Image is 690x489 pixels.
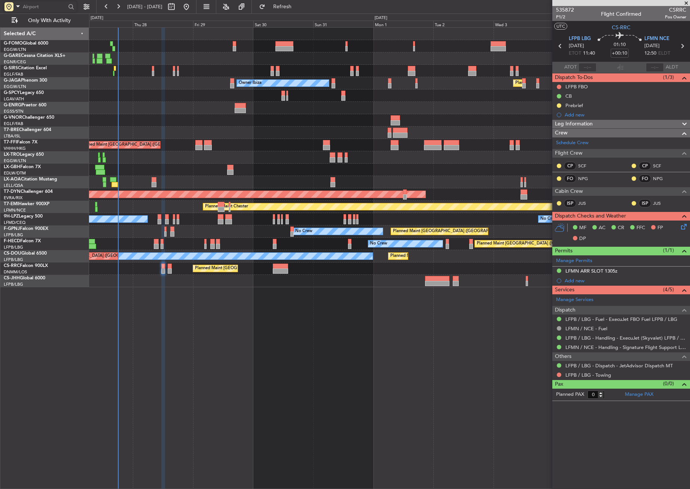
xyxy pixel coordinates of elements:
[666,64,678,71] span: ALDT
[639,174,651,183] div: FO
[565,83,588,90] div: LFPB FBO
[657,224,663,232] span: FP
[565,93,572,99] div: CB
[4,177,21,182] span: LX-AOA
[4,115,22,120] span: G-VNOR
[4,152,44,157] a: LX-TROLegacy 650
[665,6,686,14] span: CSRRC
[4,264,20,268] span: CS-RRC
[639,162,651,170] div: CP
[565,344,686,350] a: LFMN / NCE - Handling - Signature Flight Support LFMN / NCE
[4,239,41,243] a: F-HECDFalcon 7X
[4,59,26,65] a: EGNR/CEG
[4,66,18,70] span: G-SIRS
[565,102,583,109] div: Prebrief
[393,226,511,237] div: Planned Maint [GEOGRAPHIC_DATA] ([GEOGRAPHIC_DATA])
[4,227,20,231] span: F-GPNJ
[599,224,605,232] span: AC
[32,250,150,262] div: Planned Maint [GEOGRAPHIC_DATA] ([GEOGRAPHIC_DATA])
[4,251,47,256] a: CS-DOUGlobal 6500
[373,21,434,27] div: Mon 1
[80,139,205,151] div: Planned Maint [GEOGRAPHIC_DATA] ([GEOGRAPHIC_DATA] Intl)
[614,41,626,49] span: 01:10
[4,96,24,102] a: LGAV/ATH
[653,163,670,169] a: SCF
[556,139,589,147] a: Schedule Crew
[4,78,21,83] span: G-JAGA
[4,84,26,89] a: EGGW/LTN
[578,63,596,72] input: --:--
[4,276,45,280] a: CS-JHHGlobal 6000
[4,207,26,213] a: LFMN/NCE
[4,133,21,139] a: LTBA/ISL
[555,352,571,361] span: Others
[127,3,162,10] span: [DATE] - [DATE]
[554,23,567,30] button: UTC
[313,21,373,27] div: Sun 31
[663,73,674,81] span: (1/3)
[625,391,653,398] a: Manage PAX
[4,214,43,219] a: 9H-LPZLegacy 500
[375,15,387,21] div: [DATE]
[618,224,624,232] span: CR
[4,257,23,262] a: LFPB/LBG
[583,50,595,57] span: 11:40
[556,257,592,265] a: Manage Permits
[4,140,17,145] span: T7-FFI
[636,224,645,232] span: FFC
[663,286,674,294] span: (4/5)
[205,201,248,212] div: Planned Maint Chester
[4,128,51,132] a: T7-BREChallenger 604
[4,115,54,120] a: G-VNORChallenger 650
[4,282,23,287] a: LFPB/LBG
[556,391,584,398] label: Planned PAX
[555,247,573,255] span: Permits
[267,4,298,9] span: Refresh
[4,165,20,169] span: LX-GBH
[569,50,581,57] span: ETOT
[565,372,611,378] a: LFPB / LBG - Towing
[555,306,575,315] span: Dispatch
[555,212,626,221] span: Dispatch Checks and Weather
[4,269,27,275] a: DNMM/LOS
[653,200,670,207] a: JUS
[540,213,558,225] div: No Crew
[565,112,686,118] div: Add new
[4,72,23,77] a: EGLF/FAB
[370,238,387,249] div: No Crew
[477,238,595,249] div: Planned Maint [GEOGRAPHIC_DATA] ([GEOGRAPHIC_DATA])
[4,189,21,194] span: T7-DYN
[4,239,20,243] span: F-HECD
[556,14,574,20] span: P1/2
[4,202,18,206] span: T7-EMI
[4,264,48,268] a: CS-RRCFalcon 900LX
[555,149,583,158] span: Flight Crew
[239,78,262,89] div: Owner Ibiza
[555,73,593,82] span: Dispatch To-Dos
[612,24,631,31] span: CS-RRC
[565,277,686,284] div: Add new
[4,170,26,176] a: EDLW/DTM
[4,54,65,58] a: G-GARECessna Citation XLS+
[564,199,576,207] div: ISP
[565,362,673,369] a: LFPB / LBG - Dispatch - JetAdvisor Dispatch MT
[565,335,686,341] a: LFPB / LBG - Handling - ExecuJet (Skyvalet) LFPB / LBG
[555,120,593,128] span: Leg Information
[4,128,19,132] span: T7-BRE
[4,103,21,107] span: G-ENRG
[4,189,53,194] a: T7-DYNChallenger 604
[4,91,20,95] span: G-SPCY
[193,21,253,27] div: Fri 29
[4,54,21,58] span: G-GARE
[579,224,586,232] span: MF
[4,220,25,225] a: LFMD/CEQ
[644,42,660,50] span: [DATE]
[601,10,641,18] div: Flight Confirmed
[658,50,670,57] span: ELDT
[565,268,617,274] div: LFMN ARR SLOT 1305z
[4,140,37,145] a: T7-FFIFalcon 7X
[578,175,595,182] a: NPG
[665,14,686,20] span: Pos Owner
[133,21,193,27] div: Thu 28
[4,103,46,107] a: G-ENRGPraetor 600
